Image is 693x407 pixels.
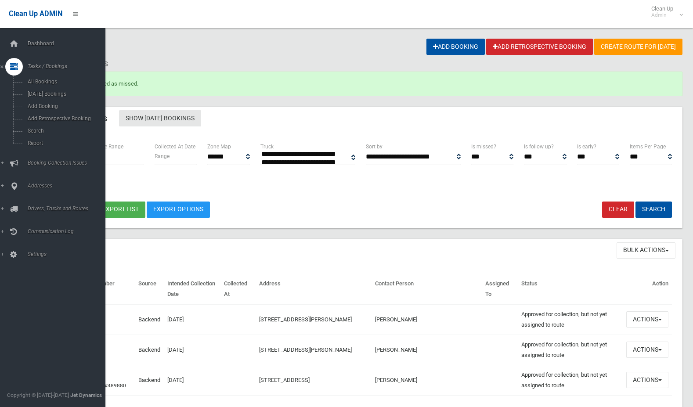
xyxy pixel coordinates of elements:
[70,392,102,398] strong: Jet Dynamics
[259,316,352,323] a: [STREET_ADDRESS][PERSON_NAME]
[105,382,126,389] a: #489880
[220,274,256,304] th: Collected At
[372,304,482,335] td: [PERSON_NAME]
[259,346,352,353] a: [STREET_ADDRESS][PERSON_NAME]
[602,202,634,218] a: Clear
[25,91,105,97] span: [DATE] Bookings
[623,274,672,304] th: Action
[9,10,62,18] span: Clean Up ADMIN
[147,202,210,218] a: Export Options
[617,242,675,259] button: Bulk Actions
[626,311,668,328] button: Actions
[372,365,482,395] td: [PERSON_NAME]
[119,110,201,126] a: Show [DATE] Bookings
[25,115,105,122] span: Add Retrospective Booking
[164,304,220,335] td: [DATE]
[7,392,69,398] span: Copyright © [DATE]-[DATE]
[39,72,682,96] div: Booking marked as missed.
[25,63,112,69] span: Tasks / Bookings
[518,335,623,365] td: Approved for collection, but not yet assigned to route
[135,335,164,365] td: Backend
[594,39,682,55] a: Create route for [DATE]
[372,335,482,365] td: [PERSON_NAME]
[25,160,112,166] span: Booking Collection Issues
[164,335,220,365] td: [DATE]
[135,274,164,304] th: Source
[25,103,105,109] span: Add Booking
[25,128,105,134] span: Search
[135,304,164,335] td: Backend
[259,377,310,383] a: [STREET_ADDRESS]
[25,40,112,47] span: Dashboard
[635,202,672,218] button: Search
[25,183,112,189] span: Addresses
[651,12,673,18] small: Admin
[135,365,164,395] td: Backend
[518,304,623,335] td: Approved for collection, but not yet assigned to route
[96,202,145,218] button: Export list
[626,372,668,388] button: Actions
[25,205,112,212] span: Drivers, Trucks and Routes
[260,142,274,151] label: Truck
[486,39,593,55] a: Add Retrospective Booking
[164,274,220,304] th: Intended Collection Date
[518,274,623,304] th: Status
[518,365,623,395] td: Approved for collection, but not yet assigned to route
[25,228,112,234] span: Communication Log
[372,274,482,304] th: Contact Person
[25,140,105,146] span: Report
[164,365,220,395] td: [DATE]
[647,5,682,18] span: Clean Up
[426,39,485,55] a: Add Booking
[256,274,372,304] th: Address
[25,251,112,257] span: Settings
[626,342,668,358] button: Actions
[482,274,518,304] th: Assigned To
[25,79,105,85] span: All Bookings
